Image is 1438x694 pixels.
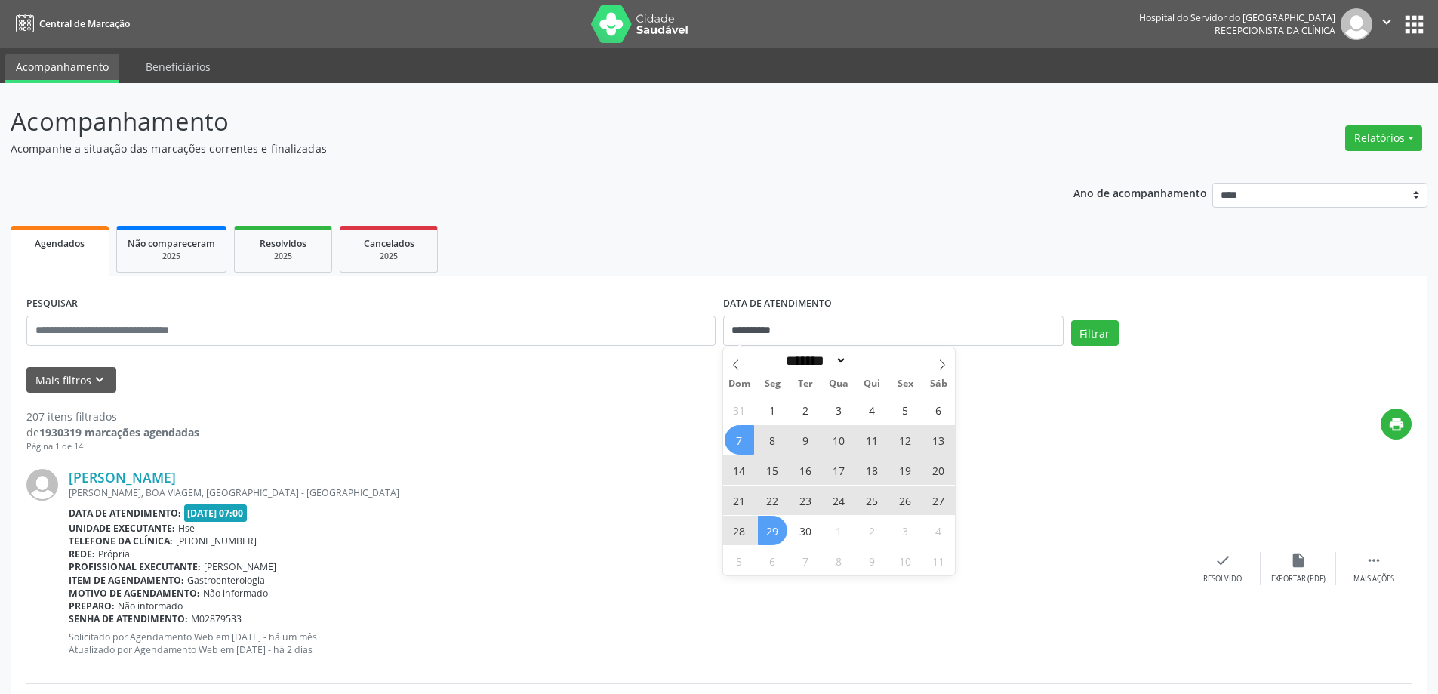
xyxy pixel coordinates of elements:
i:  [1378,14,1395,30]
span: Agosto 31, 2025 [725,395,754,424]
span: Setembro 1, 2025 [758,395,787,424]
button: Filtrar [1071,320,1119,346]
span: Setembro 11, 2025 [858,425,887,455]
span: Setembro 17, 2025 [824,455,854,485]
span: Dom [723,379,756,389]
span: Seg [756,379,789,389]
span: Setembro 23, 2025 [791,486,821,515]
span: Recepcionista da clínica [1215,24,1335,37]
a: [PERSON_NAME] [69,469,176,486]
span: Própria [98,547,130,560]
div: de [26,424,199,440]
p: Ano de acompanhamento [1073,183,1207,202]
b: Item de agendamento: [69,574,184,587]
img: img [26,469,58,501]
div: Resolvido [1203,574,1242,585]
span: Setembro 13, 2025 [924,425,953,455]
button: Mais filtroskeyboard_arrow_down [26,367,116,393]
div: [PERSON_NAME], BOA VIAGEM, [GEOGRAPHIC_DATA] - [GEOGRAPHIC_DATA] [69,486,1185,499]
div: Exportar (PDF) [1271,574,1326,585]
div: 2025 [351,251,426,262]
span: Setembro 14, 2025 [725,455,754,485]
span: Setembro 2, 2025 [791,395,821,424]
button:  [1372,8,1401,40]
button: Relatórios [1345,125,1422,151]
p: Solicitado por Agendamento Web em [DATE] - há um mês Atualizado por Agendamento Web em [DATE] - h... [69,631,1185,656]
p: Acompanhamento [11,103,1002,140]
span: Hse [178,522,195,535]
select: Month [781,353,848,369]
span: Setembro 27, 2025 [924,486,953,515]
b: Unidade executante: [69,522,175,535]
div: 2025 [245,251,321,262]
span: Resolvidos [260,237,306,250]
div: 2025 [128,251,215,262]
span: Setembro 24, 2025 [824,486,854,515]
span: Não informado [203,587,268,600]
span: Agendados [35,237,85,250]
span: Setembro 22, 2025 [758,486,787,515]
span: Outubro 5, 2025 [725,546,754,575]
span: Outubro 8, 2025 [824,546,854,575]
b: Profissional executante: [69,560,201,573]
span: Setembro 26, 2025 [891,486,920,515]
span: Setembro 9, 2025 [791,425,821,455]
span: Gastroenterologia [187,574,265,587]
span: Setembro 18, 2025 [858,455,887,485]
span: Ter [789,379,822,389]
span: [PHONE_NUMBER] [176,535,257,547]
i: print [1388,416,1405,433]
span: [DATE] 07:00 [184,504,248,522]
p: Acompanhe a situação das marcações correntes e finalizadas [11,140,1002,156]
b: Data de atendimento: [69,507,181,520]
span: Setembro 20, 2025 [924,455,953,485]
div: Hospital do Servidor do [GEOGRAPHIC_DATA] [1139,11,1335,24]
span: Sex [888,379,922,389]
img: img [1341,8,1372,40]
span: Outubro 10, 2025 [891,546,920,575]
span: Setembro 29, 2025 [758,516,787,545]
span: Setembro 7, 2025 [725,425,754,455]
span: Outubro 6, 2025 [758,546,787,575]
b: Preparo: [69,600,115,612]
label: PESQUISAR [26,292,78,316]
span: Setembro 28, 2025 [725,516,754,545]
span: Não informado [118,600,183,612]
div: 207 itens filtrados [26,409,199,424]
b: Rede: [69,547,95,560]
i: insert_drive_file [1290,552,1307,569]
a: Beneficiários [135,54,221,80]
span: Setembro 19, 2025 [891,455,920,485]
span: Outubro 11, 2025 [924,546,953,575]
span: Central de Marcação [39,17,130,30]
span: Outubro 2, 2025 [858,516,887,545]
span: [PERSON_NAME] [204,560,276,573]
span: Setembro 25, 2025 [858,486,887,515]
span: Qua [822,379,855,389]
button: print [1381,409,1412,440]
span: Setembro 6, 2025 [924,395,953,424]
div: Mais ações [1353,574,1394,585]
span: M02879533 [191,612,242,625]
button: apps [1401,11,1427,38]
a: Central de Marcação [11,11,130,36]
span: Sáb [922,379,955,389]
span: Outubro 9, 2025 [858,546,887,575]
span: Setembro 4, 2025 [858,395,887,424]
span: Setembro 16, 2025 [791,455,821,485]
label: DATA DE ATENDIMENTO [723,292,832,316]
span: Setembro 12, 2025 [891,425,920,455]
span: Setembro 15, 2025 [758,455,787,485]
span: Setembro 8, 2025 [758,425,787,455]
span: Setembro 21, 2025 [725,486,754,515]
i: keyboard_arrow_down [91,372,108,388]
span: Setembro 5, 2025 [891,395,920,424]
b: Motivo de agendamento: [69,587,200,600]
span: Cancelados [364,237,414,250]
div: Página 1 de 14 [26,440,199,453]
i:  [1366,552,1382,569]
span: Setembro 3, 2025 [824,395,854,424]
span: Outubro 1, 2025 [824,516,854,545]
span: Setembro 10, 2025 [824,425,854,455]
span: Outubro 4, 2025 [924,516,953,545]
